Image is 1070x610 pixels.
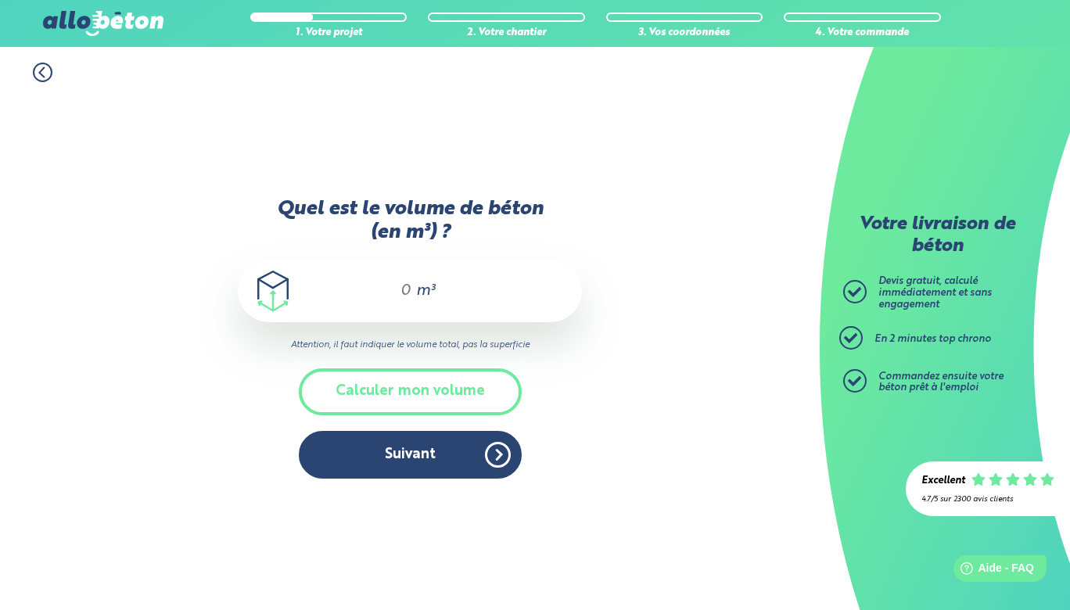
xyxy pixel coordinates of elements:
button: Calculer mon volume [299,368,522,414]
span: Commandez ensuite votre béton prêt à l'emploi [878,371,1004,393]
div: Excellent [921,475,965,487]
span: Devis gratuit, calculé immédiatement et sans engagement [878,276,992,309]
div: 4. Votre commande [784,27,941,39]
div: 2. Votre chantier [428,27,585,39]
label: Quel est le volume de béton (en m³) ? [238,198,582,244]
input: 0 [386,282,412,300]
div: 3. Vos coordonnées [606,27,763,39]
button: Suivant [299,431,522,479]
p: Votre livraison de béton [847,214,1027,257]
span: En 2 minutes top chrono [874,334,991,344]
i: Attention, il faut indiquer le volume total, pas la superficie [238,338,582,353]
iframe: Help widget launcher [931,549,1053,593]
span: m³ [416,283,435,299]
img: allobéton [43,11,163,36]
div: 4.7/5 sur 2300 avis clients [921,495,1054,504]
div: 1. Votre projet [250,27,408,39]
